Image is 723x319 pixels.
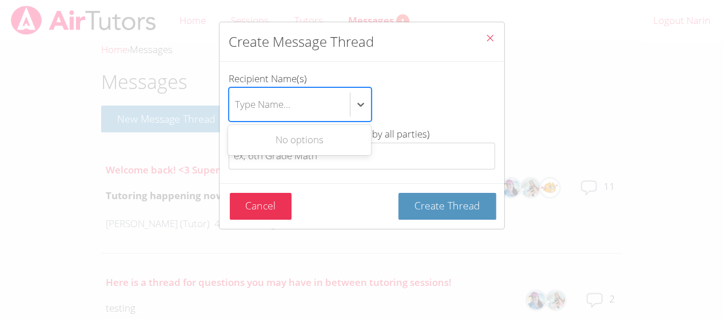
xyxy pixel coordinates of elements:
input: Recipient Name(s)Type Name... [235,91,236,118]
span: Recipient Name(s) [229,72,307,85]
span: Create Thread [414,199,480,212]
div: No options [228,127,371,153]
button: Create Thread [398,193,496,220]
button: Close [476,22,504,57]
div: Type Name... [235,96,290,112]
button: Cancel [230,193,292,220]
input: Thread Title (this will be viewable by all parties) [229,143,495,169]
h2: Create Message Thread [229,31,374,52]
